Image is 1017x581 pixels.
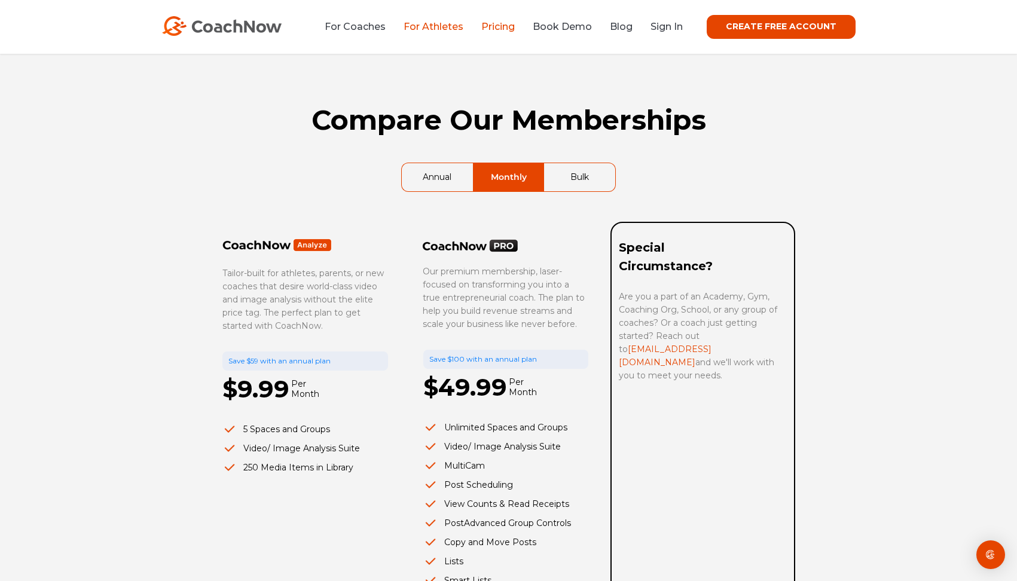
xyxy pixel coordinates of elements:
a: Annual [402,163,473,191]
img: CoachNow Logo [162,16,282,36]
p: Tailor-built for athletes, parents, or new coaches that desire world-class video and image analys... [222,267,388,332]
img: Pro Logo Black [423,239,518,252]
h1: Compare Our Memberships [222,104,796,136]
li: 250 Media Items in Library [222,461,388,474]
a: [EMAIL_ADDRESS][DOMAIN_NAME] [619,344,711,368]
li: Video/ Image Analysis Suite [222,442,388,455]
a: Sign In [650,21,683,32]
div: Save $100 with an annual plan [423,350,588,369]
a: For Athletes [404,21,463,32]
img: Frame [222,238,332,252]
li: Copy and Move Posts [423,536,588,549]
p: $9.99 [222,371,289,408]
p: Our premium membership, laser-focused on transforming you into a true entrepreneurial coach. The ... [423,265,588,331]
li: Lists [423,555,588,568]
span: Per Month [289,379,319,399]
div: Open Intercom Messenger [976,540,1005,569]
li: Unlimited Spaces and Groups [423,421,588,434]
p: Are you a part of an Academy, Gym, Coaching Org, School, or any group of coaches? Or a coach just... [619,290,784,382]
p: $49.99 [423,369,507,406]
li: View Counts & Read Receipts [423,497,588,510]
a: Bulk [544,163,615,191]
li: PostAdvanced Group Controls [423,516,588,530]
a: Blog [610,21,633,32]
strong: Special Circumstance? [619,240,713,273]
li: MultiCam [423,459,588,472]
a: Monthly [474,163,544,191]
li: Video/ Image Analysis Suite [423,440,588,453]
div: Save $59 with an annual plan [222,351,388,371]
li: 5 Spaces and Groups [222,423,388,436]
span: Per Month [507,377,537,397]
li: Post Scheduling [423,478,588,491]
a: Book Demo [533,21,592,32]
a: CREATE FREE ACCOUNT [707,15,856,39]
a: For Coaches [325,21,386,32]
a: Pricing [481,21,515,32]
